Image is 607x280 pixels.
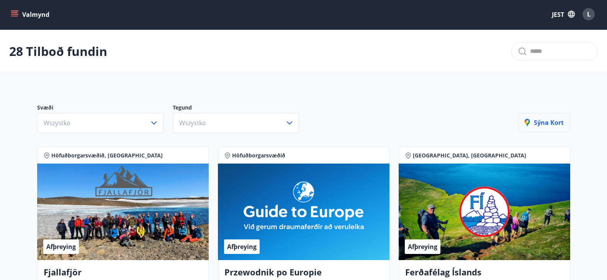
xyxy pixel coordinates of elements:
button: JEST [549,7,578,21]
font: Höfuðborgarsvæðið, [GEOGRAPHIC_DATA] [51,152,163,159]
button: Wszystko [37,113,164,133]
font: JEST [552,10,564,19]
font: Fjallafjör [44,266,82,278]
font: Afþreying [408,242,437,251]
font: Przewodnik po Europie [224,266,322,278]
font: 28 Tilboð fundin [9,43,107,59]
font: Wszystko [44,119,70,127]
button: menu [9,7,52,21]
font: Wszystko [179,119,206,127]
font: L [587,10,591,18]
font: Valmynd [22,10,49,19]
font: [GEOGRAPHIC_DATA], [GEOGRAPHIC_DATA] [413,152,526,159]
font: Afþreying [227,242,257,251]
button: Sýna kort [518,113,570,132]
font: Tegund [173,104,192,111]
font: Svæði [37,104,53,111]
font: Afþreying [46,242,76,251]
font: Höfuðborgarsvæðið [232,152,285,159]
font: Ferðafélag Íslands [405,266,481,278]
button: Wszystko [173,113,299,133]
button: L [579,5,598,23]
font: Sýna kort [534,118,564,127]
